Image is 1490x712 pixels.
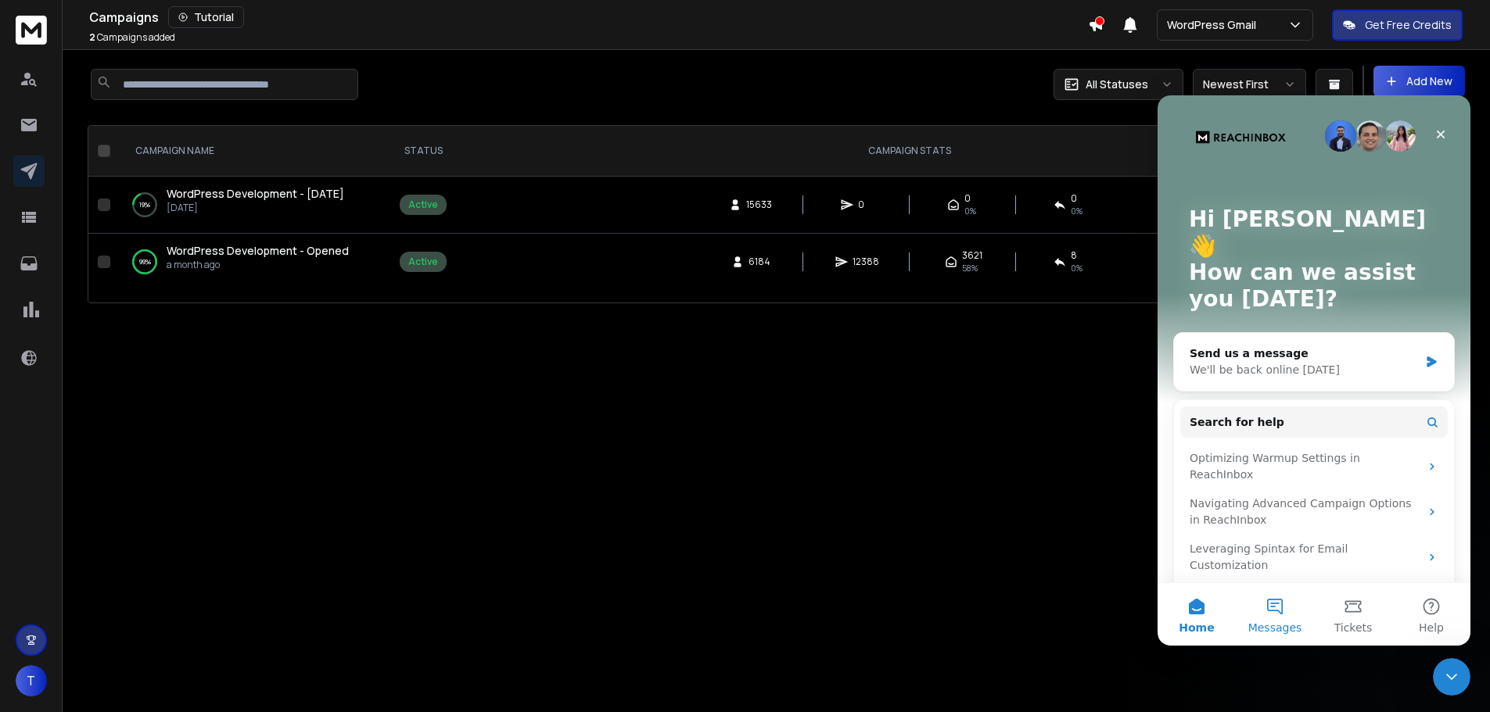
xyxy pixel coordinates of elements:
[1433,658,1470,696] iframe: Intercom live chat
[167,243,349,258] span: WordPress Development - Opened
[1373,66,1465,97] button: Add New
[1086,77,1148,92] p: All Statuses
[117,234,390,291] td: 99%WordPress Development - Openeda month ago
[1071,192,1077,205] span: 0
[1158,95,1470,646] iframe: Intercom live chat
[168,6,244,28] button: Tutorial
[167,243,349,259] a: WordPress Development - Opened
[167,259,349,271] p: a month ago
[746,199,772,211] span: 15633
[89,6,1088,28] div: Campaigns
[456,126,1363,177] th: CAMPAIGN STATS
[390,126,456,177] th: STATUS
[139,254,151,270] p: 99 %
[89,30,95,44] span: 2
[139,197,150,213] p: 19 %
[964,205,976,217] span: 0%
[16,665,47,696] button: T
[962,249,982,262] span: 3621
[167,202,344,214] p: [DATE]
[1167,17,1262,33] p: WordPress Gmail
[962,262,978,274] span: 58 %
[1193,69,1306,100] button: Newest First
[853,256,879,268] span: 12388
[1071,262,1082,274] span: 0 %
[167,186,344,202] a: WordPress Development - [DATE]
[1332,9,1463,41] button: Get Free Credits
[408,199,438,211] div: Active
[1071,249,1077,262] span: 8
[167,186,344,201] span: WordPress Development - [DATE]
[408,256,438,268] div: Active
[1071,205,1082,217] span: 0%
[89,31,175,44] p: Campaigns added
[117,126,390,177] th: CAMPAIGN NAME
[1365,17,1452,33] p: Get Free Credits
[858,199,874,211] span: 0
[749,256,770,268] span: 6184
[117,177,390,234] td: 19%WordPress Development - [DATE][DATE]
[964,192,971,205] span: 0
